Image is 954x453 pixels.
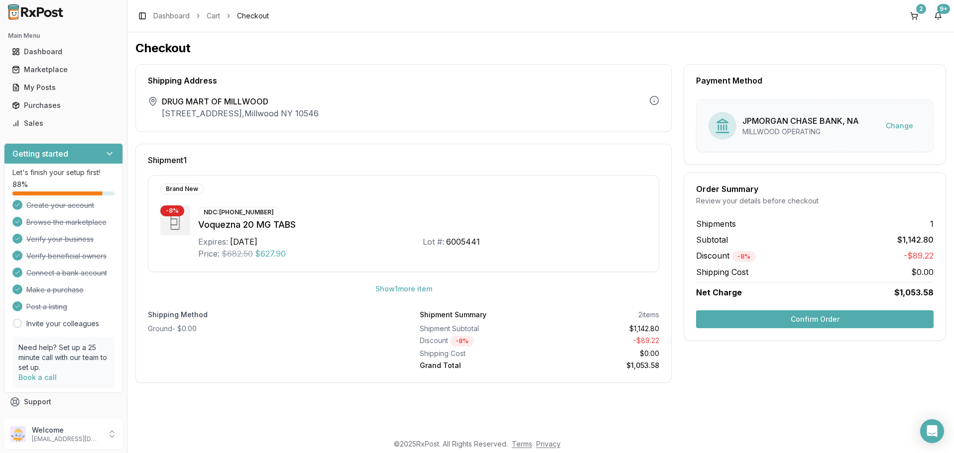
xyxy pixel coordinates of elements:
img: RxPost Logo [4,4,68,20]
a: Privacy [536,440,561,448]
div: Shipment Subtotal [420,324,536,334]
span: Feedback [24,415,58,425]
span: Shipping Cost [696,266,748,278]
button: Change [878,117,921,135]
div: Payment Method [696,77,934,85]
span: $1,142.80 [897,234,934,246]
span: Verify your business [26,234,94,244]
p: Welcome [32,425,101,435]
button: Marketplace [4,62,123,78]
div: Open Intercom Messenger [920,419,944,443]
span: Browse the marketplace [26,217,107,227]
p: Need help? Set up a 25 minute call with our team to set up. [18,343,109,372]
div: Review your details before checkout [696,196,934,206]
div: 9+ [937,4,950,14]
span: Post a listing [26,302,67,312]
button: Show1more item [367,280,440,298]
div: Marketplace [12,65,115,75]
span: DRUG MART OF MILLWOOD [162,95,319,107]
span: $0.00 [911,266,934,278]
span: Discount [696,251,756,261]
p: [EMAIL_ADDRESS][DOMAIN_NAME] [32,435,101,443]
h2: Main Menu [8,32,119,40]
div: [DATE] [230,236,257,248]
a: My Posts [8,79,119,96]
span: $1,053.58 [894,286,934,298]
div: $1,053.58 [543,361,659,370]
div: $1,142.80 [543,324,659,334]
img: Voquezna 20 MG TABS [160,205,190,235]
div: Purchases [12,100,115,110]
span: Connect a bank account [26,268,107,278]
span: Create your account [26,200,94,210]
button: My Posts [4,80,123,95]
span: Make a purchase [26,285,84,295]
label: Shipping Method [148,310,388,320]
h1: Checkout [135,40,946,56]
div: Dashboard [12,47,115,57]
div: 2 items [638,310,659,320]
img: User avatar [10,426,26,442]
div: Voquezna 20 MG TABS [198,218,647,232]
p: Let's finish your setup first! [12,168,115,178]
div: Price: [198,248,220,260]
span: -$89.22 [904,250,934,262]
div: Order Summary [696,185,934,193]
div: NDC: [PHONE_NUMBER] [198,207,279,218]
h3: Getting started [12,148,68,160]
div: 2 [916,4,926,14]
a: Dashboard [153,11,190,21]
a: Book a call [18,373,57,381]
a: Purchases [8,96,119,114]
div: Grand Total [420,361,536,370]
div: Shipping Cost [420,349,536,359]
div: Expires: [198,236,228,248]
span: 88 % [12,180,28,189]
a: Cart [207,11,220,21]
button: Dashboard [4,44,123,60]
button: Support [4,393,123,411]
span: Net Charge [696,287,742,297]
p: [STREET_ADDRESS] , Millwood NY 10546 [162,107,319,119]
a: Invite your colleagues [26,319,99,329]
span: Shipment 1 [148,156,187,164]
div: $0.00 [543,349,659,359]
span: Verify beneficial owners [26,251,107,261]
a: Terms [512,440,532,448]
div: Lot #: [423,236,444,248]
div: - 8 % [160,205,184,216]
button: Feedback [4,411,123,429]
div: JPMORGAN CHASE BANK, NA [742,115,859,127]
button: 2 [906,8,922,24]
button: 9+ [930,8,946,24]
div: - 8 % [732,251,756,262]
div: Shipment Summary [420,310,486,320]
button: Purchases [4,97,123,113]
div: 6005441 [446,236,480,248]
button: Sales [4,115,123,131]
div: Brand New [160,183,204,194]
a: Dashboard [8,43,119,61]
button: Confirm Order [696,310,934,328]
span: Shipments [696,218,736,230]
div: MILLWOOD OPERATING [742,127,859,137]
span: $627.90 [255,248,286,260]
div: Ground - $0.00 [148,324,388,334]
div: - $89.22 [543,336,659,347]
a: Sales [8,114,119,132]
a: Marketplace [8,61,119,79]
span: Subtotal [696,234,728,246]
span: Checkout [237,11,269,21]
span: 1 [930,218,934,230]
div: My Posts [12,83,115,92]
div: - 8 % [450,336,474,347]
div: Shipping Address [148,77,659,85]
nav: breadcrumb [153,11,269,21]
span: $682.50 [222,248,253,260]
div: Discount [420,336,536,347]
div: Sales [12,118,115,128]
